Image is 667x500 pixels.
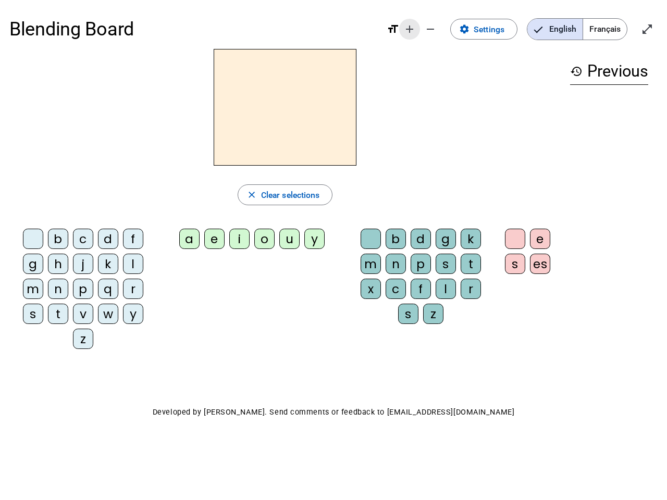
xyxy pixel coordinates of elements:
[436,254,456,274] div: s
[304,229,325,249] div: y
[459,24,470,34] mat-icon: settings
[461,229,481,249] div: k
[386,279,406,299] div: c
[279,229,300,249] div: u
[229,229,250,249] div: i
[98,279,118,299] div: q
[123,304,143,324] div: y
[461,279,481,299] div: r
[48,279,68,299] div: n
[48,229,68,249] div: b
[424,23,437,35] mat-icon: remove
[386,229,406,249] div: b
[527,18,627,40] mat-button-toggle-group: Language selection
[570,58,648,85] h3: Previous
[461,254,481,274] div: t
[73,229,93,249] div: c
[238,184,333,205] button: Clear selections
[583,19,627,40] span: Français
[98,304,118,324] div: w
[399,19,420,40] button: Increase font size
[530,254,550,274] div: es
[73,329,93,349] div: z
[387,23,399,35] mat-icon: format_size
[474,22,504,36] span: Settings
[48,254,68,274] div: h
[23,304,43,324] div: s
[530,229,550,249] div: e
[261,188,320,202] span: Clear selections
[361,254,381,274] div: m
[48,304,68,324] div: t
[527,19,583,40] span: English
[246,190,257,200] mat-icon: close
[436,229,456,249] div: g
[436,279,456,299] div: l
[23,254,43,274] div: g
[123,254,143,274] div: l
[204,229,225,249] div: e
[98,254,118,274] div: k
[423,304,443,324] div: z
[9,10,377,48] h1: Blending Board
[411,279,431,299] div: f
[254,229,275,249] div: o
[73,254,93,274] div: j
[420,19,441,40] button: Decrease font size
[123,279,143,299] div: r
[9,405,658,419] p: Developed by [PERSON_NAME]. Send comments or feedback to [EMAIL_ADDRESS][DOMAIN_NAME]
[403,23,416,35] mat-icon: add
[641,23,653,35] mat-icon: open_in_full
[570,65,583,78] mat-icon: history
[450,19,517,40] button: Settings
[505,254,525,274] div: s
[411,254,431,274] div: p
[361,279,381,299] div: x
[386,254,406,274] div: n
[73,304,93,324] div: v
[73,279,93,299] div: p
[179,229,200,249] div: a
[123,229,143,249] div: f
[411,229,431,249] div: d
[23,279,43,299] div: m
[637,19,658,40] button: Enter full screen
[398,304,418,324] div: s
[98,229,118,249] div: d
